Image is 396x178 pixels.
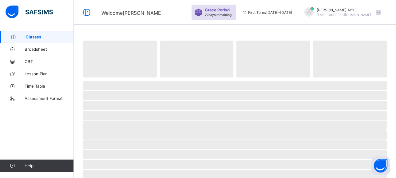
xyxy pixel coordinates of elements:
span: ‌ [83,91,387,100]
img: sticker-purple.71386a28dfed39d6af7621340158ba97.svg [195,9,202,16]
span: ‌ [236,41,310,77]
button: Open asap [371,156,390,175]
span: Help [25,163,73,168]
span: ‌ [83,41,157,77]
span: Broadsheet [25,47,74,52]
span: ‌ [313,41,387,77]
span: ‌ [83,121,387,130]
span: session/term information [242,10,292,15]
span: ‌ [83,160,387,169]
span: Time Table [25,84,74,89]
span: ‌ [160,41,234,77]
div: SALEHAYYE [298,7,384,18]
span: 22 days remaining [205,13,232,17]
span: Classes [26,34,74,39]
span: [EMAIL_ADDRESS][DOMAIN_NAME] [317,13,371,17]
span: ‌ [83,81,387,90]
span: ‌ [83,130,387,140]
span: Lesson Plan [25,71,74,76]
span: ‌ [83,111,387,120]
span: ‌ [83,140,387,149]
span: CBT [25,59,74,64]
img: safsims [6,6,53,18]
span: Grace Period [205,8,230,12]
span: [PERSON_NAME] AYYE [317,8,371,12]
span: Assessment Format [25,96,74,101]
span: ‌ [83,101,387,110]
span: ‌ [83,150,387,159]
span: Welcome [PERSON_NAME] [101,10,163,16]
